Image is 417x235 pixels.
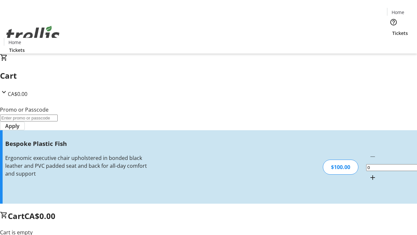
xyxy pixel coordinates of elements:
span: Home [392,9,404,16]
span: Home [8,39,21,46]
span: Tickets [392,30,408,37]
button: Help [387,16,400,29]
button: Cart [387,37,400,50]
img: Orient E2E Organization SdwJoS00mz's Logo [4,19,62,51]
a: Tickets [387,30,413,37]
div: Ergonomic executive chair upholstered in bonded black leather and PVC padded seat and back for al... [5,154,148,178]
a: Home [387,9,408,16]
a: Home [4,39,25,46]
a: Tickets [4,47,30,54]
span: CA$0.00 [8,90,27,98]
span: Tickets [9,47,25,54]
span: CA$0.00 [24,211,55,221]
button: Increment by one [366,171,379,184]
span: Apply [5,122,20,130]
div: $100.00 [323,160,358,175]
h3: Bespoke Plastic Fish [5,139,148,148]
